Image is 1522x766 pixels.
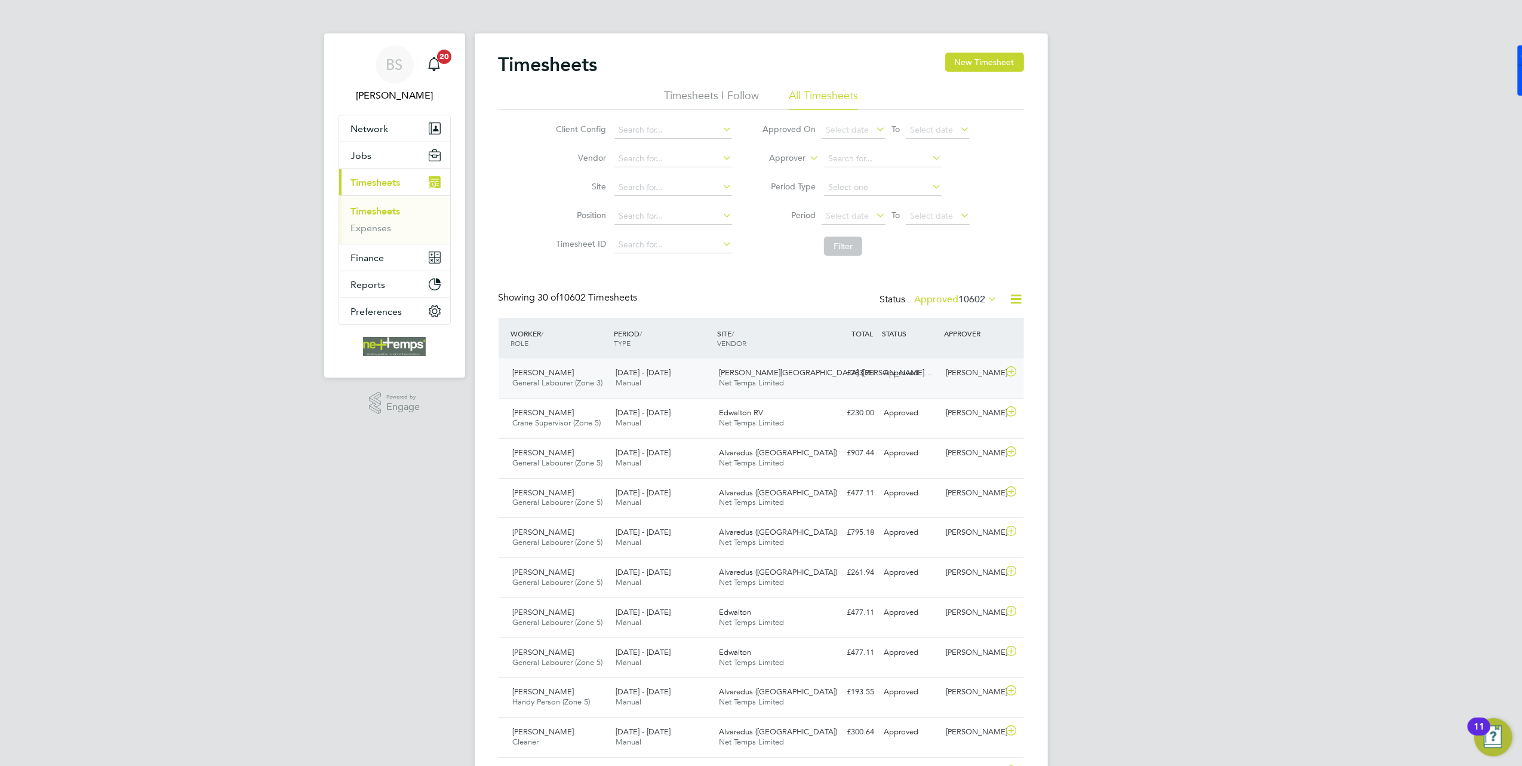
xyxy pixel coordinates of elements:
[616,727,671,737] span: [DATE] - [DATE]
[945,53,1024,72] button: New Timesheet
[339,271,450,298] button: Reports
[826,124,869,135] span: Select date
[762,210,816,220] label: Period
[719,458,784,468] span: Net Temps Limited
[614,122,732,139] input: Search for...
[719,657,784,667] span: Net Temps Limited
[719,367,932,378] span: [PERSON_NAME][GEOGRAPHIC_DATA] ([PERSON_NAME]…
[880,363,942,383] div: Approved
[351,206,401,217] a: Timesheets
[437,50,451,64] span: 20
[616,647,671,657] span: [DATE] - [DATE]
[552,238,606,249] label: Timesheet ID
[513,657,603,667] span: General Labourer (Zone 5)
[351,222,392,234] a: Expenses
[717,338,746,348] span: VENDOR
[880,292,1000,308] div: Status
[508,323,611,354] div: WORKER
[513,537,603,547] span: General Labourer (Zone 5)
[616,448,671,458] span: [DATE] - [DATE]
[941,722,1003,742] div: [PERSON_NAME]
[941,682,1003,702] div: [PERSON_NAME]
[339,337,451,356] a: Go to home page
[369,392,420,415] a: Powered byEngage
[339,298,450,324] button: Preferences
[719,407,763,418] span: Edwalton RV
[513,407,574,418] span: [PERSON_NAME]
[719,537,784,547] span: Net Temps Limited
[762,124,816,134] label: Approved On
[513,567,574,577] span: [PERSON_NAME]
[719,418,784,428] span: Net Temps Limited
[339,88,451,103] span: Brooke Sharp
[880,523,942,543] div: Approved
[616,367,671,378] span: [DATE] - [DATE]
[351,177,401,188] span: Timesheets
[614,338,631,348] span: TYPE
[616,577,641,587] span: Manual
[789,88,858,110] li: All Timesheets
[616,687,671,697] span: [DATE] - [DATE]
[941,403,1003,423] div: [PERSON_NAME]
[614,208,732,225] input: Search for...
[852,329,874,338] span: TOTAL
[616,537,641,547] span: Manual
[616,407,671,418] span: [DATE] - [DATE]
[719,577,784,587] span: Net Temps Limited
[817,523,880,543] div: £795.18
[888,121,903,137] span: To
[719,687,837,697] span: Alvaredus ([GEOGRAPHIC_DATA])
[941,643,1003,663] div: [PERSON_NAME]
[499,292,640,304] div: Showing
[639,329,642,338] span: /
[513,607,574,617] span: [PERSON_NAME]
[513,697,591,707] span: Handy Person (Zone 5)
[386,392,420,402] span: Powered by
[363,337,426,356] img: net-temps-logo-retina.png
[719,617,784,627] span: Net Temps Limited
[880,563,942,583] div: Approved
[339,115,450,142] button: Network
[731,329,734,338] span: /
[880,323,942,344] div: STATUS
[616,657,641,667] span: Manual
[513,367,574,378] span: [PERSON_NAME]
[719,567,837,577] span: Alvaredus ([GEOGRAPHIC_DATA])
[614,237,732,253] input: Search for...
[386,57,403,72] span: BS
[824,151,942,167] input: Search for...
[1474,727,1484,742] div: 11
[719,488,837,498] span: Alvaredus ([GEOGRAPHIC_DATA])
[664,88,759,110] li: Timesheets I Follow
[513,448,574,458] span: [PERSON_NAME]
[513,497,603,507] span: General Labourer (Zone 5)
[714,323,817,354] div: SITE
[351,279,386,290] span: Reports
[614,179,732,196] input: Search for...
[513,527,574,537] span: [PERSON_NAME]
[339,244,450,271] button: Finance
[422,45,446,84] a: 20
[616,378,641,388] span: Manual
[880,603,942,623] div: Approved
[941,323,1003,344] div: APPROVER
[513,737,539,747] span: Cleaner
[880,403,942,423] div: Approved
[824,179,942,196] input: Select one
[910,210,953,221] span: Select date
[941,443,1003,463] div: [PERSON_NAME]
[616,737,641,747] span: Manual
[888,207,903,223] span: To
[817,403,880,423] div: £230.00
[941,603,1003,623] div: [PERSON_NAME]
[339,142,450,168] button: Jobs
[915,293,998,305] label: Approved
[817,682,880,702] div: £193.55
[351,252,385,263] span: Finance
[719,647,751,657] span: Edwalton
[719,607,751,617] span: Edwalton
[552,124,606,134] label: Client Config
[817,722,880,742] div: £300.64
[513,378,603,388] span: General Labourer (Zone 3)
[910,124,953,135] span: Select date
